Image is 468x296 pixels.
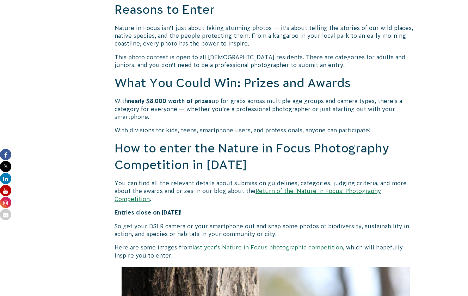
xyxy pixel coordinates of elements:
[115,140,417,174] h2: How to enter the Nature in Focus Photography Competition in [DATE]
[192,244,343,250] a: last year’s Nature in Focus photographic competition
[115,209,182,216] strong: Entries close on [DATE]!
[115,179,417,203] p: You can find all the relevant details about submission guidelines, categories, judging criteria, ...
[115,126,417,134] p: With divisions for kids, teens, smartphone users, and professionals, anyone can participate!
[115,53,417,69] p: This photo contest is open to all [DEMOGRAPHIC_DATA] residents. There are categories for adults a...
[128,98,211,104] strong: nearly $8,000 worth of prizes
[115,1,417,18] h2: Reasons to Enter
[115,188,381,202] a: Return of the ‘Nature in Focus’ Photography Competition
[115,243,417,259] p: Here are some images from , which will hopefully inspire you to enter.
[115,75,417,92] h2: What You Could Win: Prizes and Awards
[115,24,417,48] p: Nature in Focus isn’t just about taking stunning photos — it’s about telling the stories of our w...
[115,97,417,121] p: With up for grabs across multiple age groups and camera types, there’s a category for everyone — ...
[115,222,417,238] p: So get your DSLR camera or your smartphone out and snap some photos of biodiversity, sustainabili...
